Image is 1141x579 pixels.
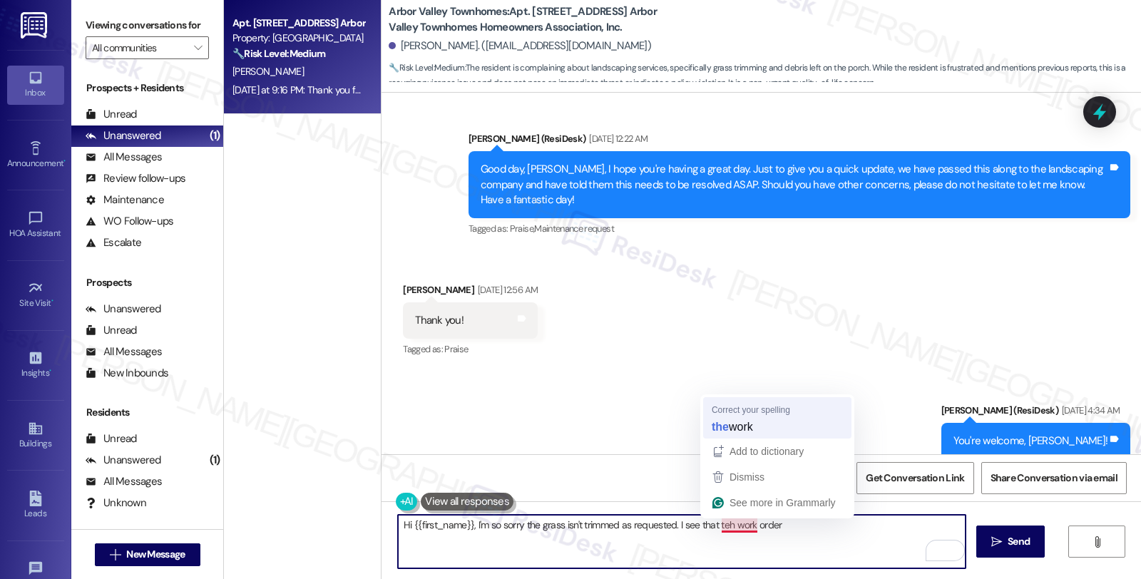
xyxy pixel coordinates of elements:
span: : The resident is complaining about landscaping services, specifically grass trimming and debris ... [389,61,1141,91]
a: Site Visit • [7,276,64,314]
div: Prospects [71,275,223,290]
div: Thank you! [415,313,464,328]
div: New Inbounds [86,366,168,381]
span: Get Conversation Link [866,471,964,486]
div: [PERSON_NAME]. ([EMAIL_ADDRESS][DOMAIN_NAME]) [389,39,651,53]
span: Maintenance request [534,222,614,235]
div: Unanswered [86,453,161,468]
div: All Messages [86,150,162,165]
span: • [51,296,53,306]
div: Unknown [86,496,146,511]
i:  [194,42,202,53]
a: HOA Assistant [7,206,64,245]
span: Share Conversation via email [991,471,1117,486]
div: [DATE] 12:22 AM [585,131,648,146]
span: New Message [126,547,185,562]
a: Inbox [7,66,64,104]
span: [PERSON_NAME] [232,65,304,78]
img: ResiDesk Logo [21,12,50,39]
div: [PERSON_NAME] (ResiDesk) [941,403,1131,423]
div: You're welcome, [PERSON_NAME]! [953,434,1108,449]
div: Unread [86,323,137,338]
div: Apt. [STREET_ADDRESS] Arbor Valley Townhomes Homeowners Association, Inc. [232,16,364,31]
input: All communities [92,36,186,59]
div: [PERSON_NAME] [403,282,538,302]
textarea: To enrich screen reader interactions, please activate Accessibility in Grammarly extension settings [398,515,966,568]
button: New Message [95,543,200,566]
div: (1) [206,125,224,147]
div: Tagged as: [403,339,538,359]
label: Viewing conversations for [86,14,209,36]
button: Get Conversation Link [856,462,973,494]
div: All Messages [86,344,162,359]
span: • [49,366,51,376]
button: Share Conversation via email [981,462,1127,494]
a: Buildings [7,416,64,455]
div: [DATE] 4:34 AM [1058,403,1120,418]
div: Property: [GEOGRAPHIC_DATA] [232,31,364,46]
b: Arbor Valley Townhomes: Apt. [STREET_ADDRESS] Arbor Valley Townhomes Homeowners Association, Inc. [389,4,674,35]
a: Insights • [7,346,64,384]
div: Prospects + Residents [71,81,223,96]
strong: 🔧 Risk Level: Medium [232,47,325,60]
button: Send [976,526,1045,558]
span: Praise [444,343,468,355]
div: Unanswered [86,302,161,317]
strong: 🔧 Risk Level: Medium [389,62,464,73]
i:  [110,549,121,560]
div: Escalate [86,235,141,250]
div: Review follow-ups [86,171,185,186]
div: [PERSON_NAME] (ResiDesk) [469,131,1130,151]
i:  [991,536,1002,548]
div: Tagged as: [469,218,1130,239]
div: Good day, [PERSON_NAME], I hope you're having a great day. Just to give you a quick update, we ha... [481,162,1107,207]
div: (1) [206,449,224,471]
div: Unread [86,431,137,446]
span: • [63,156,66,166]
i:  [1092,536,1102,548]
div: Residents [71,405,223,420]
a: Leads [7,486,64,525]
span: Praise , [510,222,534,235]
div: Unanswered [86,128,161,143]
div: Unread [86,107,137,122]
div: [DATE] 12:56 AM [474,282,538,297]
div: WO Follow-ups [86,214,173,229]
div: All Messages [86,474,162,489]
span: Send [1008,534,1030,549]
div: Maintenance [86,193,164,207]
div: [DATE] at 9:16 PM: Thank you for your message. Our offices are currently closed, but we will cont... [232,83,1105,96]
